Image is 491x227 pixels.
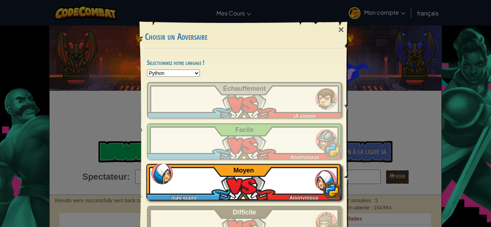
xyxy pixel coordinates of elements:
span: IA simple [293,113,316,119]
span: Difficile [233,209,256,216]
span: Anonymous [289,195,318,200]
a: may gramiAnonymous [147,164,342,200]
span: may grami [171,195,196,200]
span: Facile [235,126,254,133]
span: Anonymous [290,154,319,160]
a: IA simple [147,82,342,118]
a: Anonymous [147,123,342,159]
img: humans_ladder_medium.png [315,170,336,191]
img: humans_ladder_medium.png [151,163,173,184]
span: Moyen [234,167,254,174]
div: × [333,19,349,40]
h3: Choisir un Adversaire [145,32,344,42]
span: Échauffement [223,85,266,92]
img: humans_ladder_tutorial.png [316,88,337,110]
img: humans_ladder_easy.png [316,129,337,151]
h4: Selectionnez votre langage ! [147,59,342,66]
